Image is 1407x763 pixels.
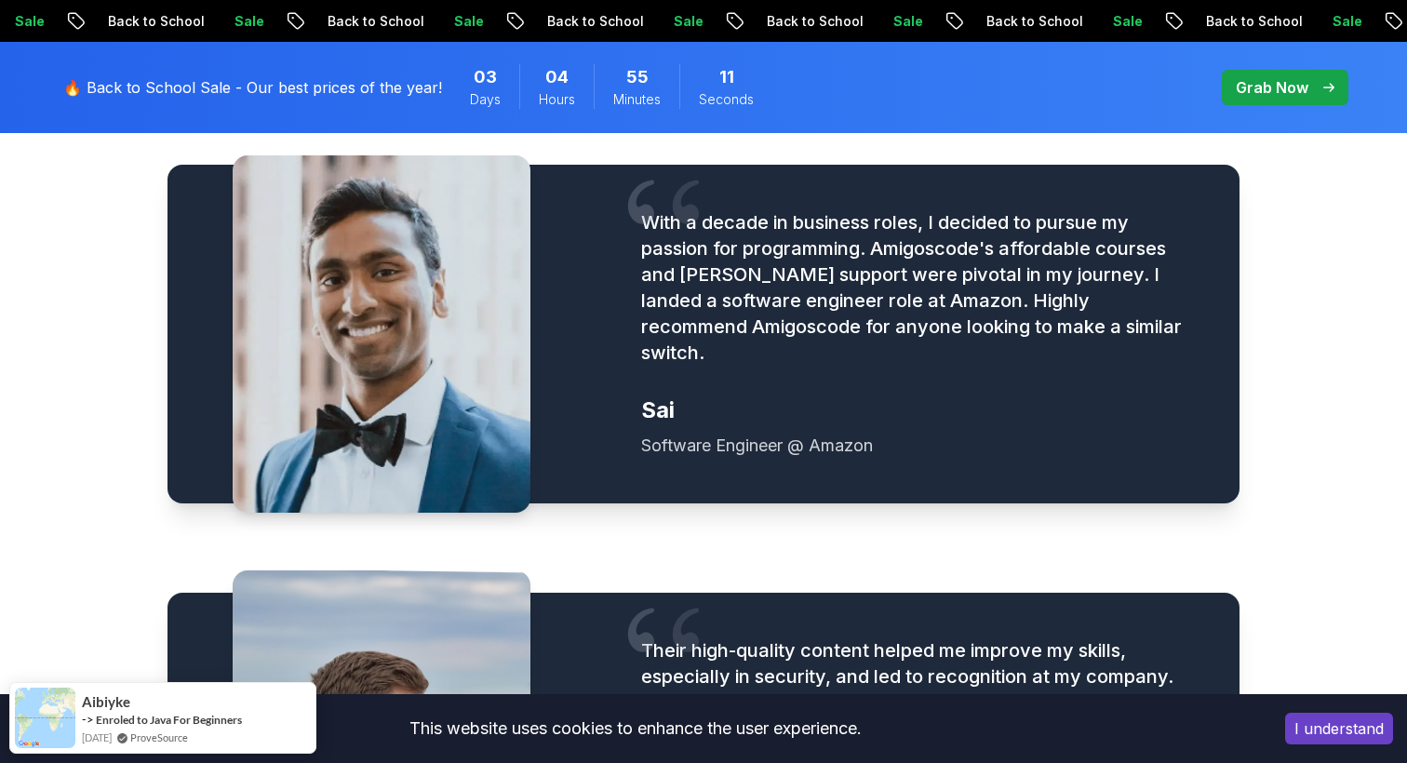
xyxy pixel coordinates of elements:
[613,90,661,109] span: Minutes
[436,12,496,31] p: Sale
[641,433,1195,459] div: Software Engineer @ Amazon
[474,64,497,90] span: 3 Days
[233,155,530,513] img: Sai testimonial
[719,64,734,90] span: 11 Seconds
[641,395,1195,425] div: Sai
[749,12,876,31] p: Back to School
[641,209,1195,366] p: With a decade in business roles, I decided to pursue my passion for programming. Amigoscode's aff...
[14,708,1257,749] div: This website uses cookies to enhance the user experience.
[545,64,569,90] span: 4 Hours
[656,12,716,31] p: Sale
[529,12,656,31] p: Back to School
[82,694,130,710] span: Aibiyke
[1285,713,1393,744] button: Accept cookies
[699,90,754,109] span: Seconds
[82,730,112,745] span: [DATE]
[82,712,94,727] span: ->
[969,12,1095,31] p: Back to School
[310,12,436,31] p: Back to School
[1315,12,1374,31] p: Sale
[63,76,442,99] p: 🔥 Back to School Sale - Our best prices of the year!
[876,12,935,31] p: Sale
[470,90,501,109] span: Days
[90,12,217,31] p: Back to School
[1188,12,1315,31] p: Back to School
[539,90,575,109] span: Hours
[96,713,242,727] a: Enroled to Java For Beginners
[626,64,649,90] span: 55 Minutes
[1095,12,1155,31] p: Sale
[130,730,188,745] a: ProveSource
[15,688,75,748] img: provesource social proof notification image
[1236,76,1308,99] p: Grab Now
[217,12,276,31] p: Sale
